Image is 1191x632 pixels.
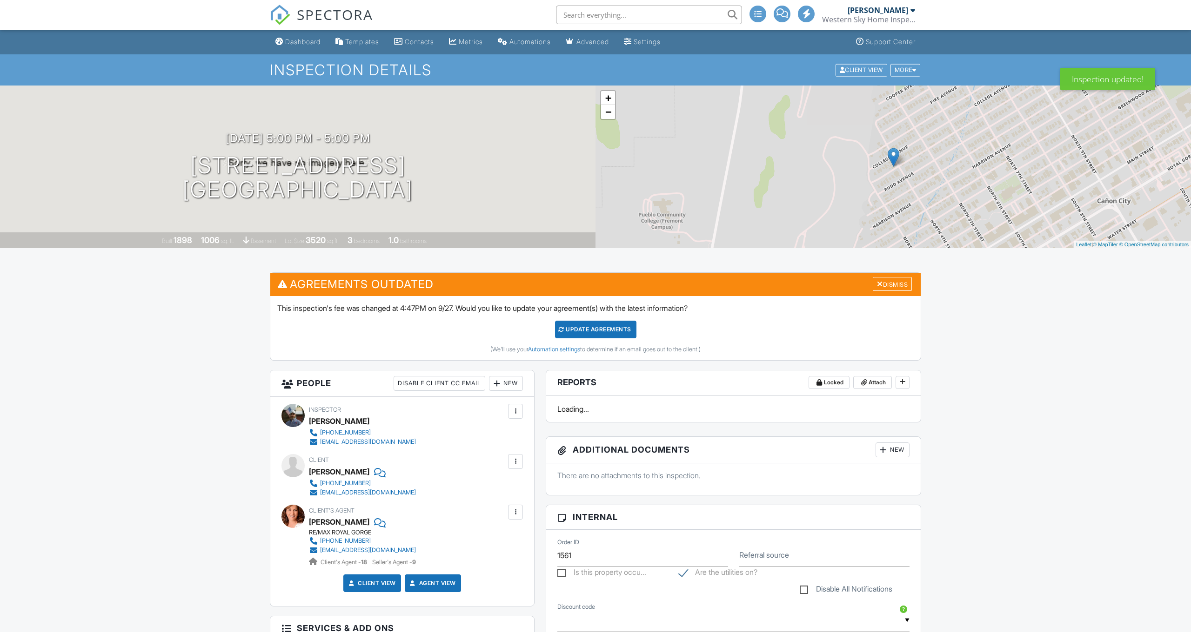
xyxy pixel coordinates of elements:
div: Inspection updated! [1060,68,1155,90]
a: Contacts [390,33,438,51]
span: basement [251,237,276,244]
h3: People [270,370,534,397]
h3: [DATE] 5:00 pm - 5:00 pm [226,132,370,145]
a: [EMAIL_ADDRESS][DOMAIN_NAME] [309,488,416,497]
h3: Agreements Outdated [270,273,921,296]
a: Client View [835,66,890,73]
a: [EMAIL_ADDRESS][DOMAIN_NAME] [309,546,416,555]
span: Lot Size [285,237,304,244]
span: sq.ft. [327,237,339,244]
a: Metrics [445,33,487,51]
div: 1006 [201,235,220,245]
div: | [1074,241,1191,249]
a: [EMAIL_ADDRESS][DOMAIN_NAME] [309,437,416,447]
div: Settings [634,38,661,46]
div: [PERSON_NAME] [309,414,369,428]
label: Order ID [557,538,579,546]
span: Client's Agent [309,507,355,514]
div: Client View [836,64,887,76]
div: Metrics [459,38,483,46]
div: Disable Client CC Email [394,376,485,391]
div: Update Agreements [555,321,636,338]
a: Settings [620,33,664,51]
span: SPECTORA [297,5,373,24]
div: More [890,64,921,76]
a: Support Center [852,33,919,51]
a: Advanced [562,33,613,51]
h1: Inspection Details [270,62,921,78]
div: Dashboard [285,38,321,46]
div: 3 [348,235,353,245]
span: bathrooms [400,237,427,244]
div: This inspection's fee was changed at 4:47PM on 9/27. Would you like to update your agreement(s) w... [270,296,921,360]
strong: 18 [361,559,367,566]
img: The Best Home Inspection Software - Spectora [270,5,290,25]
span: Client's Agent - [321,559,368,566]
span: Inspector [309,406,341,413]
input: Search everything... [556,6,742,24]
label: Discount code [557,603,595,611]
div: Automations [509,38,551,46]
div: Advanced [576,38,609,46]
a: [PHONE_NUMBER] [309,479,416,488]
label: Is this property occupied? [557,568,646,579]
a: Client View [347,579,396,588]
h3: Internal [546,505,921,529]
div: Support Center [866,38,916,46]
div: (We'll use your to determine if an email goes out to the client.) [277,346,914,353]
span: Built [162,237,172,244]
span: bedrooms [354,237,380,244]
div: [PHONE_NUMBER] [320,429,371,436]
div: 1898 [174,235,192,245]
div: New [489,376,523,391]
a: Agent View [408,579,456,588]
div: Western Sky Home Inspections [822,15,915,24]
h1: [STREET_ADDRESS] [GEOGRAPHIC_DATA] [182,153,413,203]
div: Contacts [405,38,434,46]
a: Dashboard [272,33,324,51]
label: Disable All Notifications [800,585,892,596]
div: [EMAIL_ADDRESS][DOMAIN_NAME] [320,438,416,446]
a: Leaflet [1076,242,1091,247]
label: Are the utilities on? [679,568,757,579]
a: Automation settings [528,346,580,353]
div: [EMAIL_ADDRESS][DOMAIN_NAME] [320,546,416,554]
a: [PERSON_NAME] [309,515,369,529]
a: © OpenStreetMap contributors [1119,242,1189,247]
a: Zoom in [601,91,615,105]
span: Seller's Agent - [372,559,416,566]
div: 1.0 [388,235,399,245]
label: Referral source [739,550,789,560]
div: New [876,442,910,457]
a: [PHONE_NUMBER] [309,428,416,437]
span: Client [309,456,329,463]
strong: 9 [412,559,416,566]
div: Templates [345,38,379,46]
div: [PHONE_NUMBER] [320,480,371,487]
div: RE/MAX ROYAL GORGE [309,529,423,536]
a: Automations (Basic) [494,33,555,51]
div: [PERSON_NAME] [309,465,369,479]
div: Dismiss [873,277,912,291]
a: Templates [332,33,383,51]
a: [PHONE_NUMBER] [309,536,416,546]
div: [EMAIL_ADDRESS][DOMAIN_NAME] [320,489,416,496]
a: SPECTORA [270,13,373,32]
div: 3520 [306,235,326,245]
a: Zoom out [601,105,615,119]
div: [PERSON_NAME] [848,6,908,15]
h3: Additional Documents [546,437,921,463]
p: There are no attachments to this inspection. [557,470,910,481]
div: [PHONE_NUMBER] [320,537,371,545]
a: © MapTiler [1093,242,1118,247]
span: sq. ft. [221,237,234,244]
